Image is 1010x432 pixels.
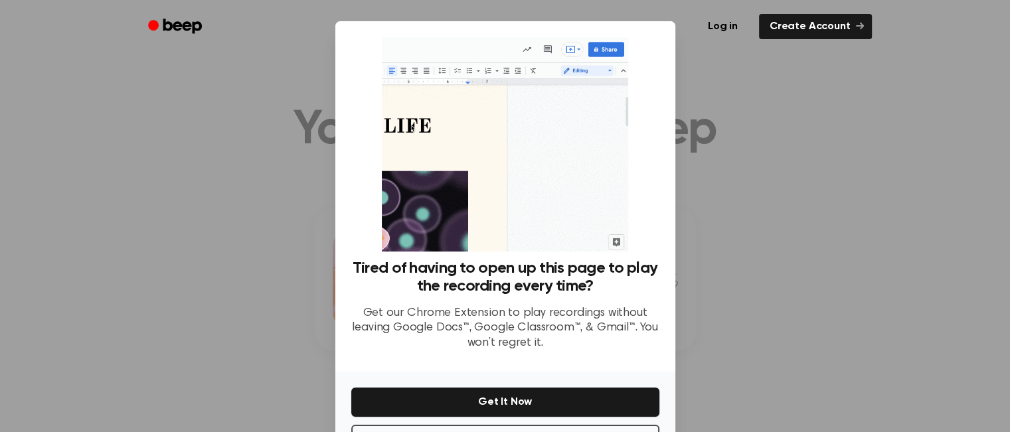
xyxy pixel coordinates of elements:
[759,14,872,39] a: Create Account
[351,388,659,417] button: Get It Now
[351,259,659,295] h3: Tired of having to open up this page to play the recording every time?
[695,11,751,42] a: Log in
[351,306,659,351] p: Get our Chrome Extension to play recordings without leaving Google Docs™, Google Classroom™, & Gm...
[382,37,628,252] img: Beep extension in action
[139,14,214,40] a: Beep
